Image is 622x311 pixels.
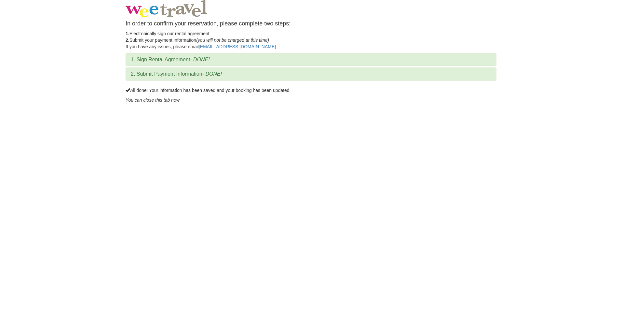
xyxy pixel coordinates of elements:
[126,30,496,50] p: Electronically sign our rental agreement Submit your payment information If you have any issues, ...
[202,71,222,77] em: - DONE!
[126,21,496,27] h4: In order to confirm your reservation, please complete two steps:
[131,71,491,77] h3: 2. Submit Payment Information
[131,57,491,63] h3: 1. Sign Rental Agreement
[126,97,180,103] em: You can close this tab now
[196,37,269,43] em: (you will not be charged at this time)
[190,57,210,62] em: - DONE!
[126,87,496,94] p: All done! Your information has been saved and your booking has been updated.
[126,31,129,36] strong: 1.
[126,37,129,43] strong: 2.
[199,44,276,49] a: [EMAIL_ADDRESS][DOMAIN_NAME]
